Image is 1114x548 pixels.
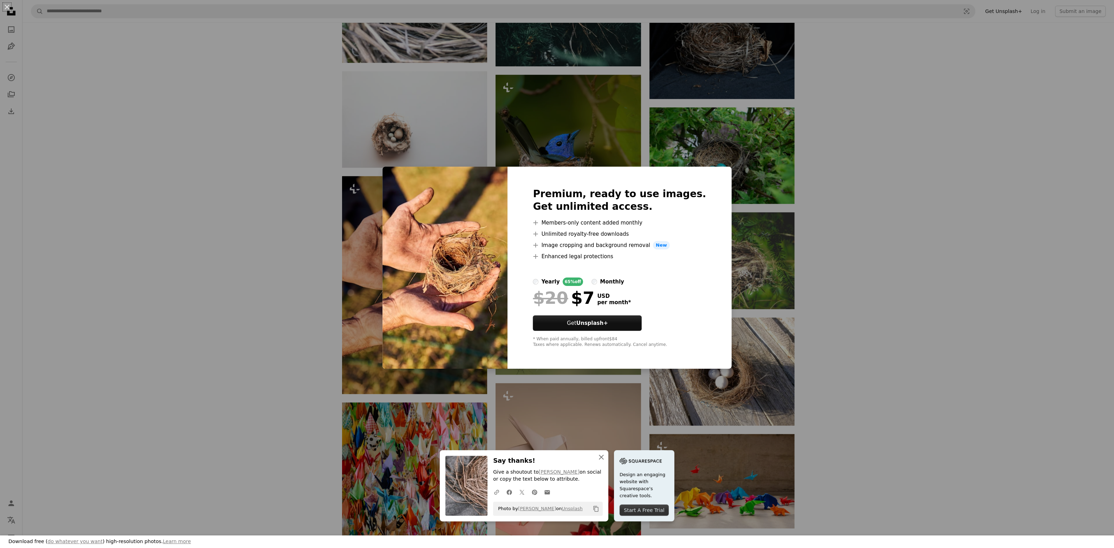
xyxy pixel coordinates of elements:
a: [PERSON_NAME] [518,506,556,511]
img: premium_photo-1664205027509-a1fed2c30569 [382,167,507,369]
li: Unlimited royalty-free downloads [533,230,706,238]
input: monthly [591,279,597,285]
p: Give a shoutout to on social or copy the text below to attribute. [493,469,603,483]
a: do whatever you want [48,539,103,544]
span: $20 [533,289,568,307]
h2: Premium, ready to use images. Get unlimited access. [533,188,706,213]
a: Unsplash [562,506,582,511]
img: file-1705255347840-230a6ab5bca9image [620,456,662,466]
a: Share over email [541,485,553,499]
div: Start A Free Trial [620,504,669,516]
a: Design an engaging website with Squarespace’s creative tools.Start A Free Trial [614,450,674,521]
div: $7 [533,289,594,307]
input: yearly65%off [533,279,538,285]
button: Copy to clipboard [590,503,602,515]
span: New [653,241,670,249]
span: Design an engaging website with Squarespace’s creative tools. [620,471,669,499]
a: Learn more [163,539,191,544]
div: 65% off [563,278,583,286]
span: per month * [597,299,631,306]
button: GetUnsplash+ [533,315,642,331]
div: monthly [600,278,624,286]
div: yearly [541,278,559,286]
a: Share on Pinterest [528,485,541,499]
h3: Download free ( ) high-resolution photos. [8,538,191,545]
li: Members-only content added monthly [533,219,706,227]
div: * When paid annually, billed upfront $84 Taxes where applicable. Renews automatically. Cancel any... [533,336,706,348]
a: Share on Twitter [516,485,528,499]
h3: Say thanks! [493,456,603,466]
a: Share on Facebook [503,485,516,499]
span: Photo by on [494,503,583,514]
strong: Unsplash+ [576,320,608,326]
li: Image cropping and background removal [533,241,706,249]
a: [PERSON_NAME] [539,469,579,475]
span: USD [597,293,631,299]
li: Enhanced legal protections [533,252,706,261]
